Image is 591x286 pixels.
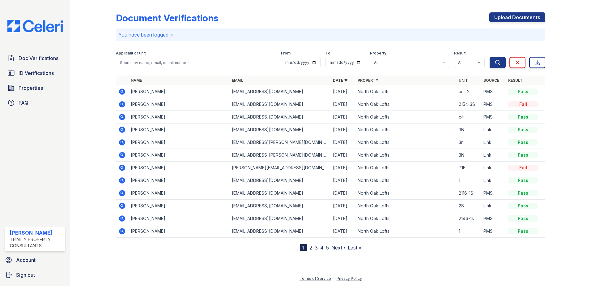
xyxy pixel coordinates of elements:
td: [EMAIL_ADDRESS][DOMAIN_NAME] [229,85,330,98]
td: [PERSON_NAME] [128,111,229,123]
td: c4 [456,111,481,123]
td: [PERSON_NAME] [128,187,229,200]
div: [PERSON_NAME] [10,229,63,236]
label: To [325,51,330,56]
td: [PERSON_NAME] [128,162,229,174]
a: 5 [326,245,329,251]
td: North Oak Lofts [355,162,456,174]
a: Upload Documents [489,12,545,22]
td: North Oak Lofts [355,200,456,212]
a: Privacy Policy [337,276,362,281]
a: Source [483,78,499,83]
a: Date ▼ [333,78,348,83]
td: [PERSON_NAME] [128,174,229,187]
label: Property [370,51,386,56]
div: Document Verifications [116,12,218,24]
a: Sign out [2,269,68,281]
td: [PERSON_NAME] [128,149,229,162]
td: [DATE] [330,98,355,111]
span: Account [16,256,36,264]
td: [DATE] [330,212,355,225]
span: Properties [19,84,43,92]
div: Pass [508,127,538,133]
td: North Oak Lofts [355,98,456,111]
td: [DATE] [330,174,355,187]
img: CE_Logo_Blue-a8612792a0a2168367f1c8372b55b34899dd931a85d93a1a3d3e32e68fde9ad4.png [2,20,68,32]
a: Doc Verifications [5,52,65,64]
a: Result [508,78,523,83]
div: | [333,276,334,281]
span: ID Verifications [19,69,54,77]
td: North Oak Lofts [355,212,456,225]
td: [DATE] [330,149,355,162]
td: [DATE] [330,225,355,238]
td: 2146-1s [456,212,481,225]
div: Pass [508,215,538,222]
td: [DATE] [330,187,355,200]
td: Link [481,136,506,149]
div: Fail [508,101,538,107]
td: [PERSON_NAME][EMAIL_ADDRESS][DOMAIN_NAME] [229,162,330,174]
label: Applicant or unit [116,51,146,56]
a: Account [2,254,68,266]
td: [PERSON_NAME] [128,212,229,225]
td: Link [481,200,506,212]
span: FAQ [19,99,28,106]
a: FAQ [5,97,65,109]
td: [EMAIL_ADDRESS][DOMAIN_NAME] [229,174,330,187]
td: [PERSON_NAME] [128,85,229,98]
td: [DATE] [330,85,355,98]
td: North Oak Lofts [355,174,456,187]
a: 4 [320,245,324,251]
td: [PERSON_NAME] [128,98,229,111]
a: Next › [331,245,345,251]
a: Properties [5,82,65,94]
td: Link [481,174,506,187]
div: Pass [508,139,538,145]
td: North Oak Lofts [355,187,456,200]
td: [PERSON_NAME] [128,200,229,212]
div: 1 [300,244,307,251]
td: 3n [456,136,481,149]
input: Search by name, email, or unit number [116,57,276,68]
div: Pass [508,152,538,158]
span: Sign out [16,271,35,279]
td: 2116-1S [456,187,481,200]
td: 1 [456,174,481,187]
td: 3N [456,149,481,162]
td: Link [481,149,506,162]
div: Pass [508,114,538,120]
td: P1E [456,162,481,174]
td: Link [481,123,506,136]
div: Trinity Property Consultants [10,236,63,249]
td: [EMAIL_ADDRESS][PERSON_NAME][DOMAIN_NAME] [229,136,330,149]
td: [EMAIL_ADDRESS][DOMAIN_NAME] [229,187,330,200]
td: North Oak Lofts [355,111,456,123]
td: unit 2 [456,85,481,98]
td: 3N [456,123,481,136]
a: Name [131,78,142,83]
a: Unit [459,78,468,83]
td: [DATE] [330,200,355,212]
p: You have been logged in [118,31,543,38]
div: Pass [508,203,538,209]
td: PMS [481,85,506,98]
td: [DATE] [330,136,355,149]
label: From [281,51,291,56]
span: Doc Verifications [19,54,58,62]
td: [EMAIL_ADDRESS][DOMAIN_NAME] [229,212,330,225]
div: Pass [508,228,538,234]
label: Result [454,51,466,56]
a: ID Verifications [5,67,65,79]
td: North Oak Lofts [355,85,456,98]
td: [EMAIL_ADDRESS][DOMAIN_NAME] [229,200,330,212]
td: [DATE] [330,111,355,123]
td: North Oak Lofts [355,149,456,162]
td: North Oak Lofts [355,123,456,136]
a: Last » [348,245,361,251]
td: [DATE] [330,162,355,174]
td: [EMAIL_ADDRESS][DOMAIN_NAME] [229,225,330,238]
a: Email [232,78,243,83]
a: 3 [315,245,318,251]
